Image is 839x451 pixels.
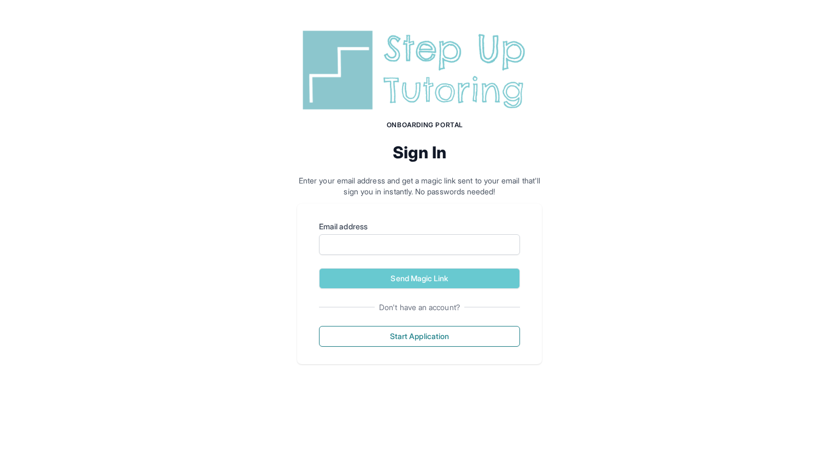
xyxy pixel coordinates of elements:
[319,326,520,347] button: Start Application
[375,302,464,313] span: Don't have an account?
[319,221,520,232] label: Email address
[297,26,542,114] img: Step Up Tutoring horizontal logo
[297,175,542,197] p: Enter your email address and get a magic link sent to your email that'll sign you in instantly. N...
[319,268,520,289] button: Send Magic Link
[308,121,542,129] h1: Onboarding Portal
[297,143,542,162] h2: Sign In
